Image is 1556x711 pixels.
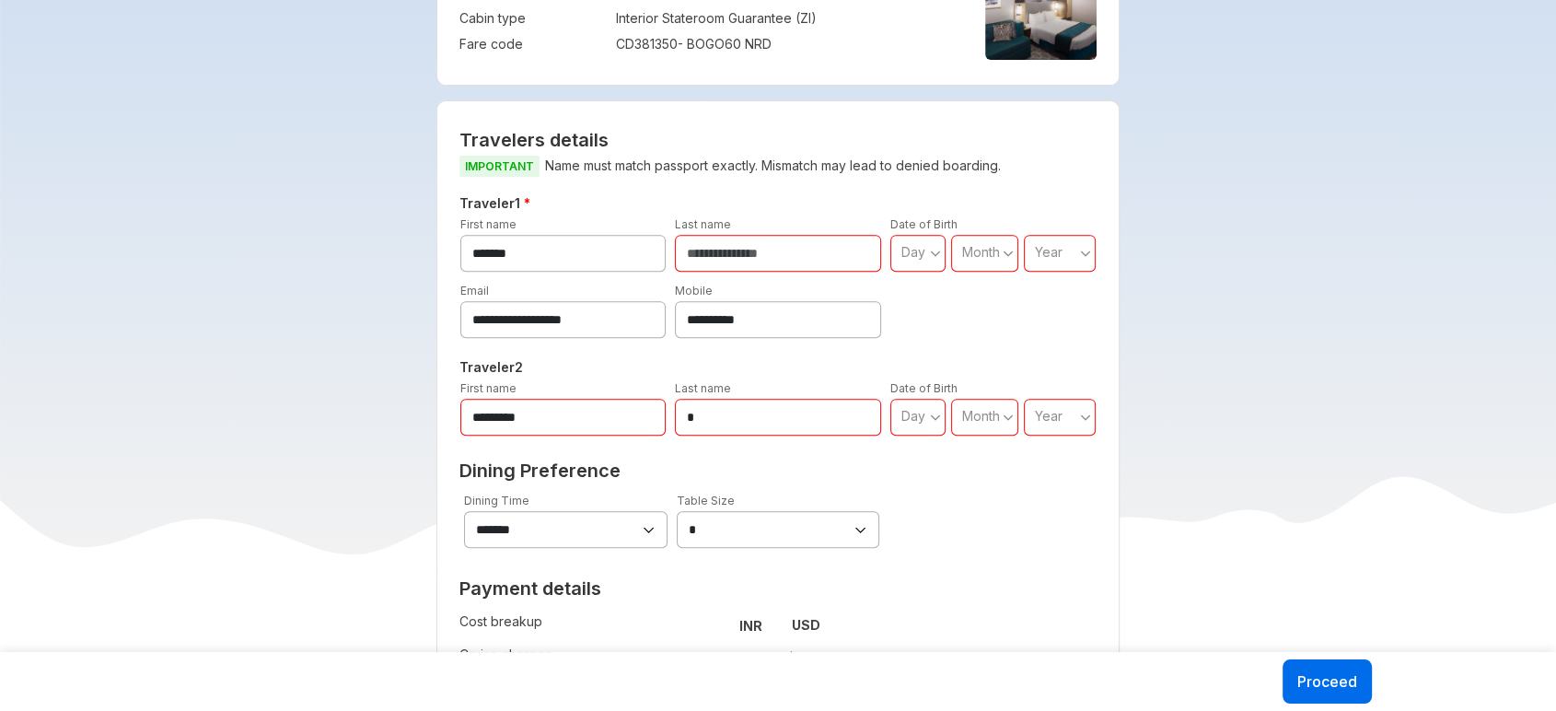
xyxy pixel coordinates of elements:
[1080,408,1091,426] svg: angle down
[890,381,958,395] label: Date of Birth
[459,6,607,31] td: Cabin type
[684,609,692,642] td: :
[459,642,684,675] td: Cruise charges
[792,617,820,633] strong: USD
[464,494,529,507] label: Dining Time
[962,408,1000,424] span: Month
[459,577,820,600] h2: Payment details
[459,460,1097,482] h2: Dining Preference
[930,408,941,426] svg: angle down
[460,381,517,395] label: First name
[1035,408,1062,424] span: Year
[1283,659,1372,704] button: Proceed
[930,244,941,262] svg: angle down
[459,609,684,642] td: Cost breakup
[1003,244,1014,262] svg: angle down
[607,31,616,57] td: :
[770,646,820,671] td: $ 1158
[616,6,955,31] td: Interior Stateroom Guarantee (ZI)
[460,217,517,231] label: First name
[460,284,489,297] label: Email
[456,356,1101,379] h5: Traveler 2
[616,35,955,53] div: CD381350 - BOGO60 NRD
[739,618,762,634] strong: INR
[890,217,958,231] label: Date of Birth
[459,155,1097,178] p: Name must match passport exactly. Mismatch may lead to denied boarding.
[456,192,1101,215] h5: Traveler 1
[1035,244,1062,260] span: Year
[675,381,731,395] label: Last name
[607,6,616,31] td: :
[962,244,1000,260] span: Month
[675,284,713,297] label: Mobile
[901,244,925,260] span: Day
[677,494,735,507] label: Table Size
[901,408,925,424] span: Day
[692,646,770,671] td: ₹ 104532
[675,217,731,231] label: Last name
[459,156,540,177] span: IMPORTANT
[459,129,1097,151] h2: Travelers details
[1080,244,1091,262] svg: angle down
[1003,408,1014,426] svg: angle down
[459,31,607,57] td: Fare code
[684,642,692,675] td: :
